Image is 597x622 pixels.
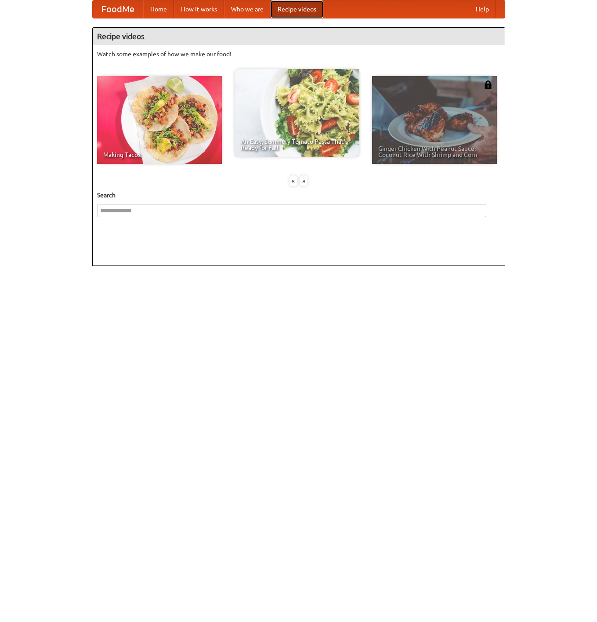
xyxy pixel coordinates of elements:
img: 483408.png [484,80,492,89]
h5: Search [97,191,500,200]
div: » [300,175,308,186]
a: An Easy, Summery Tomato Pasta That's Ready for Fall [235,69,359,157]
div: « [289,175,297,186]
span: Making Tacos [103,152,216,158]
a: Home [143,0,174,18]
h4: Recipe videos [93,28,505,45]
a: Help [469,0,496,18]
a: Who we are [224,0,271,18]
a: Making Tacos [97,76,222,164]
a: Recipe videos [271,0,323,18]
p: Watch some examples of how we make our food! [97,50,500,58]
span: An Easy, Summery Tomato Pasta That's Ready for Fall [241,138,353,151]
a: How it works [174,0,224,18]
a: FoodMe [93,0,143,18]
